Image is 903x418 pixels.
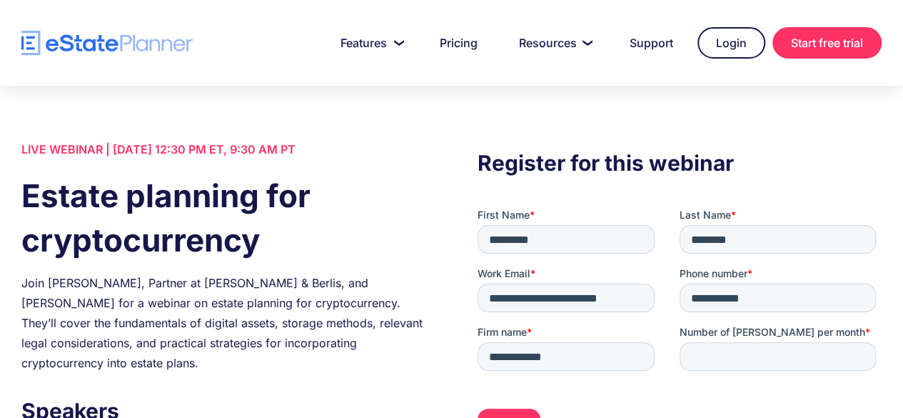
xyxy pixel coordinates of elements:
h3: Register for this webinar [478,146,882,179]
a: Features [323,29,415,57]
a: home [21,31,193,56]
a: Start free trial [772,27,882,59]
a: Support [612,29,690,57]
a: Login [697,27,765,59]
div: LIVE WEBINAR | [DATE] 12:30 PM ET, 9:30 AM PT [21,139,425,159]
h1: Estate planning for cryptocurrency [21,174,425,262]
a: Resources [502,29,605,57]
a: Pricing [423,29,495,57]
div: Join [PERSON_NAME], Partner at [PERSON_NAME] & Berlis, and [PERSON_NAME] for a webinar on estate ... [21,273,425,373]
